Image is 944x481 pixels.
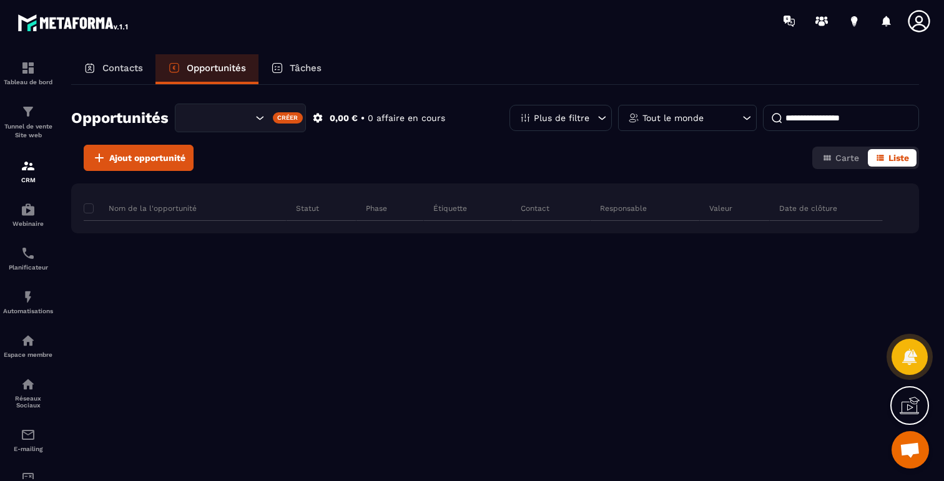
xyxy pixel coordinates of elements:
p: Plus de filtre [534,114,589,122]
p: Espace membre [3,351,53,358]
div: Ouvrir le chat [892,431,929,469]
a: formationformationCRM [3,149,53,193]
img: automations [21,202,36,217]
p: Tunnel de vente Site web [3,122,53,140]
p: • [361,112,365,124]
a: Opportunités [155,54,258,84]
p: Planificateur [3,264,53,271]
p: Date de clôture [779,203,837,213]
button: Liste [868,149,917,167]
p: Contact [521,203,549,213]
button: Carte [815,149,867,167]
a: formationformationTunnel de vente Site web [3,95,53,149]
a: automationsautomationsEspace membre [3,324,53,367]
input: Search for option [186,111,252,125]
a: Contacts [71,54,155,84]
p: Nom de la l'opportunité [84,203,197,213]
button: Ajout opportunité [84,145,194,171]
p: Automatisations [3,308,53,314]
img: scheduler [21,246,36,261]
p: Webinaire [3,220,53,227]
a: emailemailE-mailing [3,418,53,462]
span: Carte [835,153,859,163]
img: logo [17,11,130,34]
img: formation [21,104,36,119]
a: automationsautomationsWebinaire [3,193,53,236]
p: Tout le monde [642,114,704,122]
div: Search for option [175,104,306,132]
a: Tâches [258,54,334,84]
p: Phase [366,203,387,213]
span: Ajout opportunité [109,152,185,164]
h2: Opportunités [71,105,169,130]
p: Tâches [290,62,322,74]
img: formation [21,61,36,75]
a: schedulerschedulerPlanificateur [3,236,53,280]
p: CRM [3,177,53,183]
p: Valeur [709,203,732,213]
p: 0 affaire en cours [368,112,445,124]
p: Statut [296,203,319,213]
p: Responsable [600,203,647,213]
p: Contacts [102,62,143,74]
img: formation [21,158,36,173]
span: Liste [888,153,909,163]
a: social-networksocial-networkRéseaux Sociaux [3,367,53,418]
img: automations [21,333,36,348]
img: automations [21,289,36,304]
p: E-mailing [3,445,53,452]
p: Tableau de bord [3,79,53,85]
p: Étiquette [433,203,467,213]
p: Opportunités [187,62,246,74]
a: automationsautomationsAutomatisations [3,280,53,324]
img: social-network [21,377,36,392]
a: formationformationTableau de bord [3,51,53,95]
p: 0,00 € [330,112,358,124]
p: Réseaux Sociaux [3,395,53,409]
div: Créer [273,112,303,124]
img: email [21,427,36,442]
